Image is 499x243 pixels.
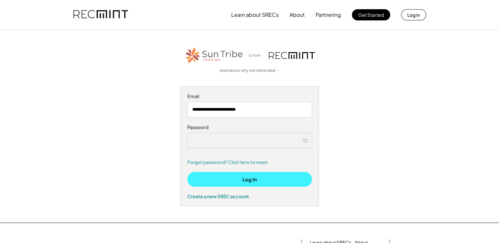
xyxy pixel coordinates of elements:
button: Learn about SRECs [231,8,279,21]
img: STT_Horizontal_Logo%2B-%2BColor.png [184,46,244,65]
div: Email [187,93,312,100]
div: Create a new SREC account [187,193,312,199]
button: Log in [401,9,426,20]
button: About [290,8,305,21]
img: recmint-logotype%403x.png [269,52,315,59]
button: Get Started [352,9,390,20]
button: Partnering [316,8,341,21]
a: read about why we rebranded → [219,68,280,73]
div: Password [187,124,312,131]
img: recmint-logotype%403x.png [73,4,128,26]
div: is now [247,53,265,58]
button: Log In [187,172,312,187]
a: Forgot password? Click here to reset. [187,159,312,166]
